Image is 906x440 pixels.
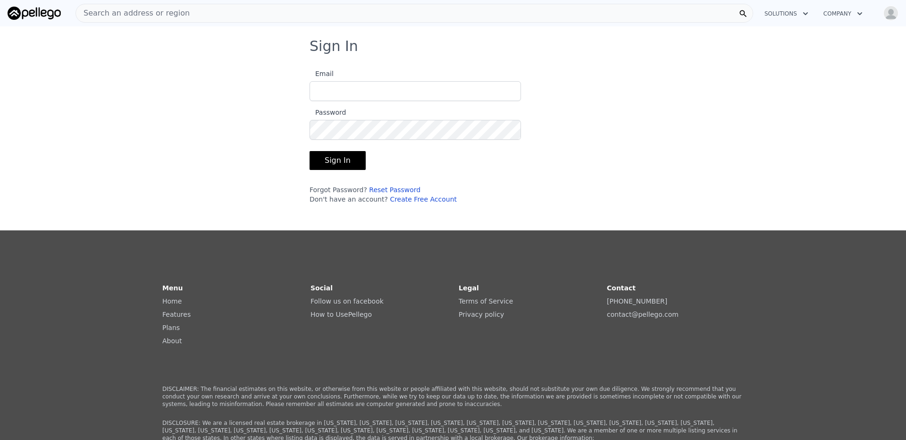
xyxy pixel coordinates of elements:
[310,109,346,116] span: Password
[459,311,504,318] a: Privacy policy
[162,324,180,331] a: Plans
[607,297,667,305] a: [PHONE_NUMBER]
[607,284,636,292] strong: Contact
[310,284,333,292] strong: Social
[162,385,744,408] p: DISCLAIMER: The financial estimates on this website, or otherwise from this website or people aff...
[76,8,190,19] span: Search an address or region
[459,297,513,305] a: Terms of Service
[8,7,61,20] img: Pellego
[310,185,521,204] div: Forgot Password? Don't have an account?
[310,38,596,55] h3: Sign In
[162,297,182,305] a: Home
[757,5,816,22] button: Solutions
[369,186,420,194] a: Reset Password
[310,81,521,101] input: Email
[162,337,182,345] a: About
[310,151,366,170] button: Sign In
[607,311,679,318] a: contact@pellego.com
[883,6,898,21] img: avatar
[816,5,870,22] button: Company
[310,70,334,77] span: Email
[310,311,372,318] a: How to UsePellego
[162,284,183,292] strong: Menu
[390,195,457,203] a: Create Free Account
[310,297,384,305] a: Follow us on facebook
[162,311,191,318] a: Features
[310,120,521,140] input: Password
[459,284,479,292] strong: Legal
